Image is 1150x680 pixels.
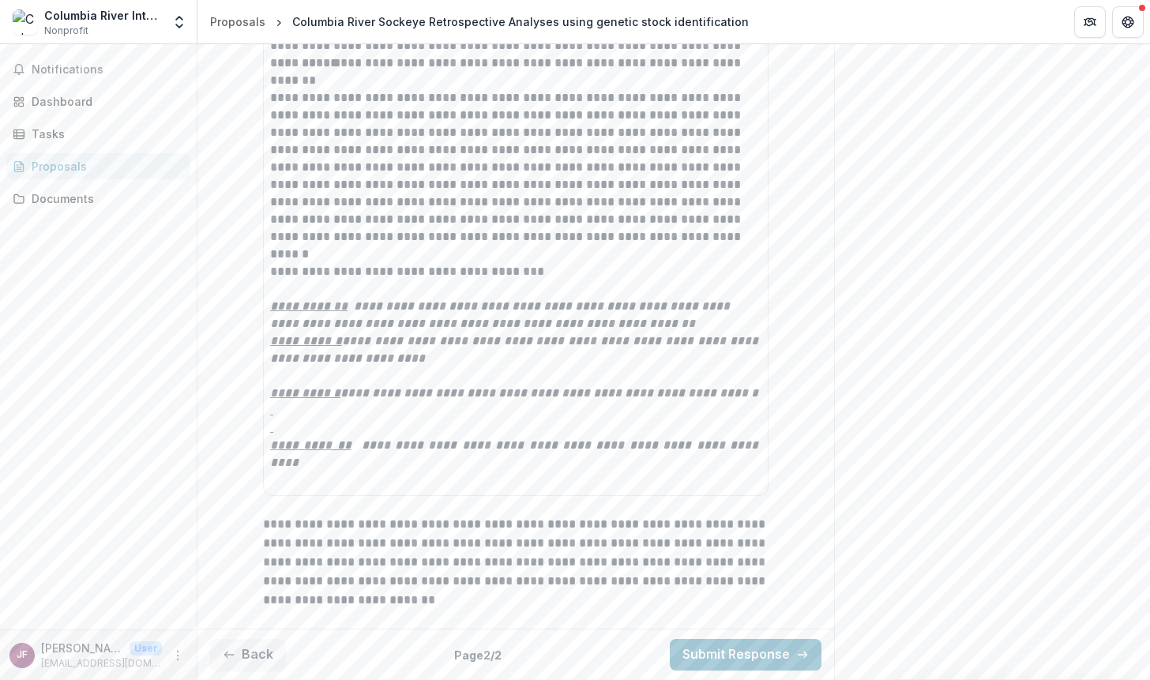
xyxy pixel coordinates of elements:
button: Partners [1074,6,1106,38]
p: Page 2 / 2 [454,647,502,663]
a: Proposals [204,10,272,33]
div: Tasks [32,126,178,142]
button: Open entity switcher [168,6,190,38]
button: Back [210,639,286,671]
span: Notifications [32,63,184,77]
p: User [130,641,162,656]
button: Submit Response [670,639,821,671]
button: Get Help [1112,6,1144,38]
div: Proposals [210,13,265,30]
div: Proposals [32,158,178,175]
a: Proposals [6,153,190,179]
div: Columbia River Sockeye Retrospective Analyses using genetic stock identification [292,13,749,30]
img: Columbia River Inter-Tribal Fish Commission (Portland) [13,9,38,35]
div: Dashboard [32,93,178,110]
a: Dashboard [6,88,190,115]
p: [PERSON_NAME] [41,640,123,656]
div: Jeff Fryer [17,650,28,660]
button: Notifications [6,57,190,82]
button: More [168,646,187,665]
span: Nonprofit [44,24,88,38]
a: Tasks [6,121,190,147]
div: Documents [32,190,178,207]
div: Columbia River Inter-Tribal Fish Commission ([GEOGRAPHIC_DATA]) [44,7,162,24]
nav: breadcrumb [204,10,755,33]
a: Documents [6,186,190,212]
p: [EMAIL_ADDRESS][DOMAIN_NAME] [41,656,162,671]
